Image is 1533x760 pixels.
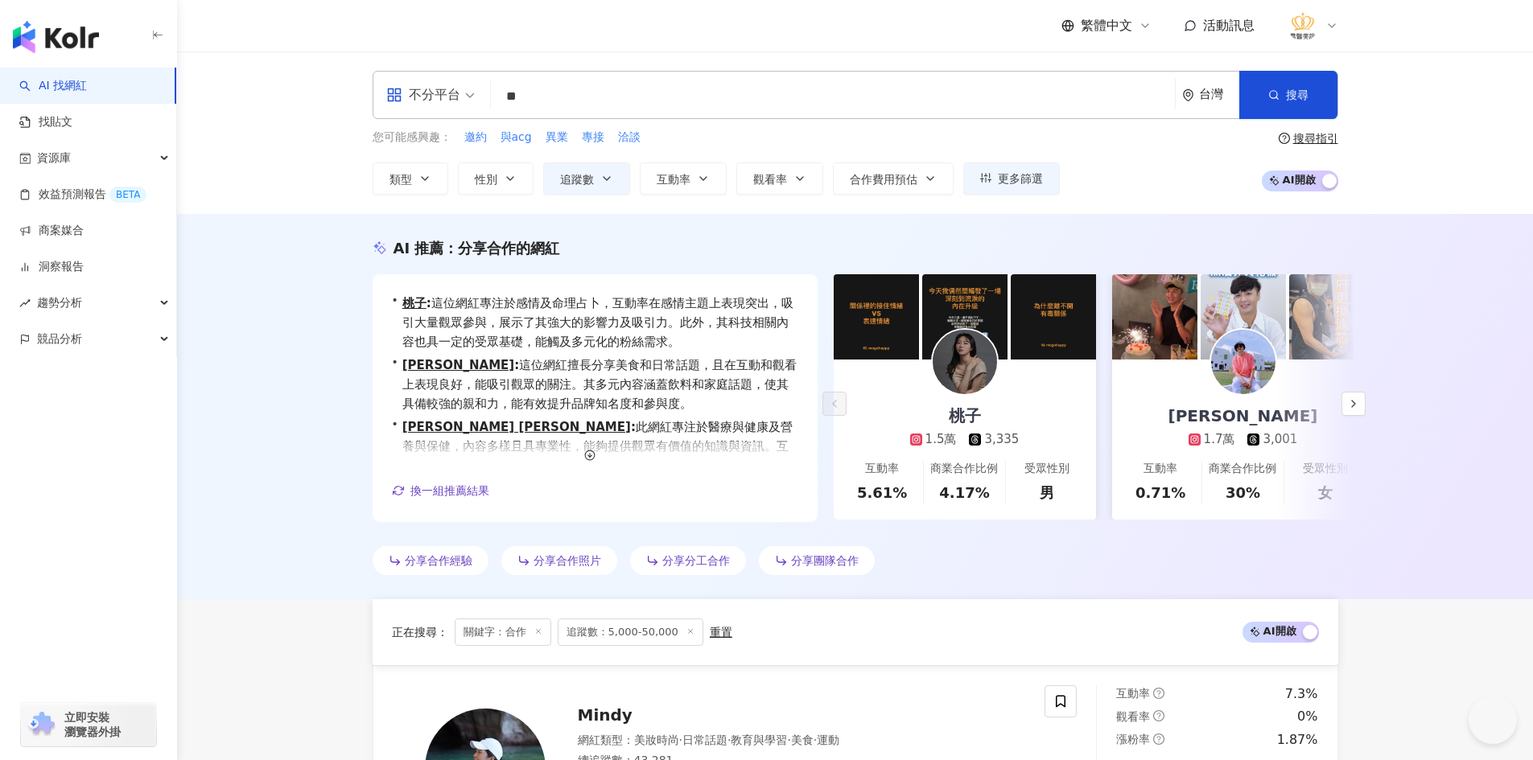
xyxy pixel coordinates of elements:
div: 台灣 [1199,88,1239,101]
button: 洽談 [617,129,641,146]
span: 合作費用預估 [850,173,917,186]
span: 觀看率 [1116,710,1150,723]
span: 美食 [791,733,814,746]
span: · [679,733,682,746]
a: 商案媒合 [19,223,84,239]
img: logo [13,21,99,53]
img: chrome extension [26,712,57,737]
span: 更多篩選 [998,172,1043,185]
div: 0% [1297,708,1317,725]
span: 互動率 [1116,687,1150,700]
div: 5.61% [857,483,907,503]
span: 此網紅專注於醫療與健康及營養與保健，內容多樣且具專業性，能夠提供觀眾有價值的知識與資訊。互動率雖不高，但持續穩定的內容更新展現對粉絲的投入，適合作為該領域的推廣合作夥伴。 [402,417,798,495]
button: 邀約 [464,129,488,146]
div: 桃子 [933,405,997,427]
a: [PERSON_NAME] [402,358,514,372]
div: AI 推薦 ： [394,238,560,258]
img: KOL Avatar [1211,330,1275,394]
button: 與acg [500,129,533,146]
button: 觀看率 [736,162,823,195]
div: 3,335 [984,431,1019,448]
span: 分享合作的網紅 [458,240,559,257]
div: 1.5萬 [925,431,957,448]
img: KOL Avatar [933,330,997,394]
span: question-circle [1153,733,1164,745]
div: 網紅類型 ： [578,733,1026,749]
button: 專接 [581,129,605,146]
div: [PERSON_NAME] [1152,405,1334,427]
span: 分享分工合作 [662,554,730,567]
span: 性別 [475,173,497,186]
span: 趨勢分析 [37,285,82,321]
span: 這位網紅專注於感情及命理占卜，互動率在感情主題上表現突出，吸引大量觀眾參與，展示了其強大的影響力及吸引力。此外，其科技相關內容也具一定的受眾基礎，能觸及多元化的粉絲需求。 [402,294,798,351]
span: · [727,733,731,746]
span: rise [19,298,31,309]
span: 邀約 [464,129,487,146]
span: 資源庫 [37,140,71,176]
img: post-image [1011,274,1096,359]
span: 洽談 [618,129,641,146]
span: environment [1182,89,1194,101]
span: 分享合作照片 [534,554,601,567]
span: 您可能感興趣： [373,129,451,146]
div: 搜尋指引 [1293,132,1338,145]
button: 更多篩選 [963,162,1060,195]
span: 美妝時尚 [634,733,679,746]
span: 與acg [501,129,532,146]
button: 類型 [373,162,448,195]
img: post-image [922,274,1008,359]
span: : [514,358,519,372]
div: 商業合作比例 [930,461,998,477]
button: 性別 [458,162,534,195]
a: chrome extension立即安裝 瀏覽器外掛 [21,703,156,746]
a: searchAI 找網紅 [19,78,87,94]
span: 正在搜尋 ： [392,626,448,639]
span: · [787,733,790,746]
div: 不分平台 [386,82,460,108]
a: 找貼文 [19,114,72,130]
div: 互動率 [1144,461,1177,477]
span: 繁體中文 [1081,17,1132,35]
div: 男 [1040,483,1054,503]
span: 異業 [546,129,568,146]
div: 1.87% [1277,731,1318,749]
div: 受眾性別 [1303,461,1348,477]
span: 立即安裝 瀏覽器外掛 [64,710,121,739]
span: Mindy [578,705,633,725]
div: 1.7萬 [1204,431,1235,448]
span: 換一組推薦結果 [410,484,489,497]
span: 追蹤數：5,000-50,000 [558,618,703,646]
button: 異業 [545,129,569,146]
img: post-image [1201,274,1286,359]
div: 受眾性別 [1024,461,1069,477]
img: post-image [1112,274,1197,359]
a: 桃子1.5萬3,335互動率5.61%商業合作比例4.17%受眾性別男 [834,359,1096,520]
span: 搜尋 [1286,88,1308,101]
a: 桃子 [402,296,427,310]
span: 觀看率 [753,173,787,186]
div: 4.17% [939,483,989,503]
button: 合作費用預估 [833,162,954,195]
div: 3,001 [1263,431,1297,448]
img: %E6%B3%95%E5%96%AC%E9%86%AB%E7%BE%8E%E8%A8%BA%E6%89%80_LOGO%20.png [1288,10,1318,41]
span: 專接 [582,129,604,146]
span: 關鍵字：合作 [455,618,551,646]
span: · [814,733,817,746]
div: 商業合作比例 [1209,461,1276,477]
a: [PERSON_NAME]1.7萬3,001互動率0.71%商業合作比例30%受眾性別女 [1112,359,1374,520]
div: • [392,294,798,351]
span: 分享團隊合作 [791,554,859,567]
a: [PERSON_NAME] [PERSON_NAME] [402,420,631,434]
button: 互動率 [640,162,727,195]
span: 教育與學習 [731,733,787,746]
span: 活動訊息 [1203,18,1255,33]
div: 30% [1226,483,1260,503]
button: 換一組推薦結果 [392,479,490,503]
span: 追蹤數 [560,173,594,186]
iframe: Help Scout Beacon - Open [1469,696,1517,744]
div: 7.3% [1285,685,1318,703]
button: 追蹤數 [543,162,630,195]
span: question-circle [1153,710,1164,721]
span: 漲粉率 [1116,733,1150,746]
div: 女 [1318,483,1333,503]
